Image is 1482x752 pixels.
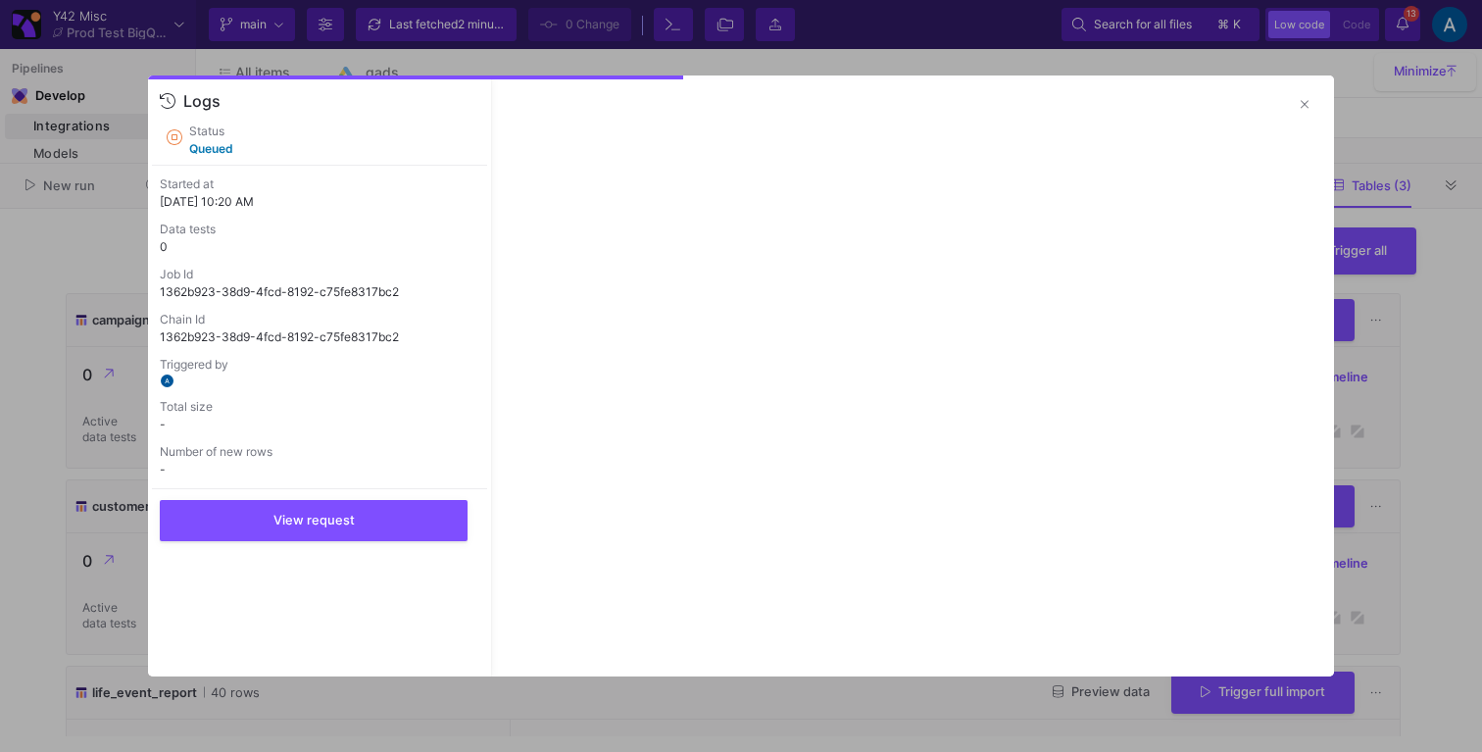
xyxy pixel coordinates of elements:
p: [DATE] 10:20 AM [160,193,479,211]
img: AATXAJyyGjhbEl7Z_5IO_MZVv7Koc9S-C6PkrQR59X_w=s96-c [160,374,174,388]
p: Triggered by [160,356,479,374]
p: Number of new rows [160,443,479,461]
p: queued [189,140,233,158]
p: Total size [160,398,479,416]
p: Status [189,123,233,140]
button: View request [160,500,468,541]
p: 1362b923-38d9-4fcd-8192-c75fe8317bc2 [160,283,479,301]
p: Chain Id [160,311,479,328]
p: Data tests [160,221,479,238]
p: Started at [160,175,479,193]
p: 1362b923-38d9-4fcd-8192-c75fe8317bc2 [160,328,479,346]
p: - [160,416,479,433]
div: Logs [183,91,221,111]
span: View request [273,513,355,527]
p: Job Id [160,266,479,283]
p: 0 [160,238,479,256]
p: - [160,461,479,478]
